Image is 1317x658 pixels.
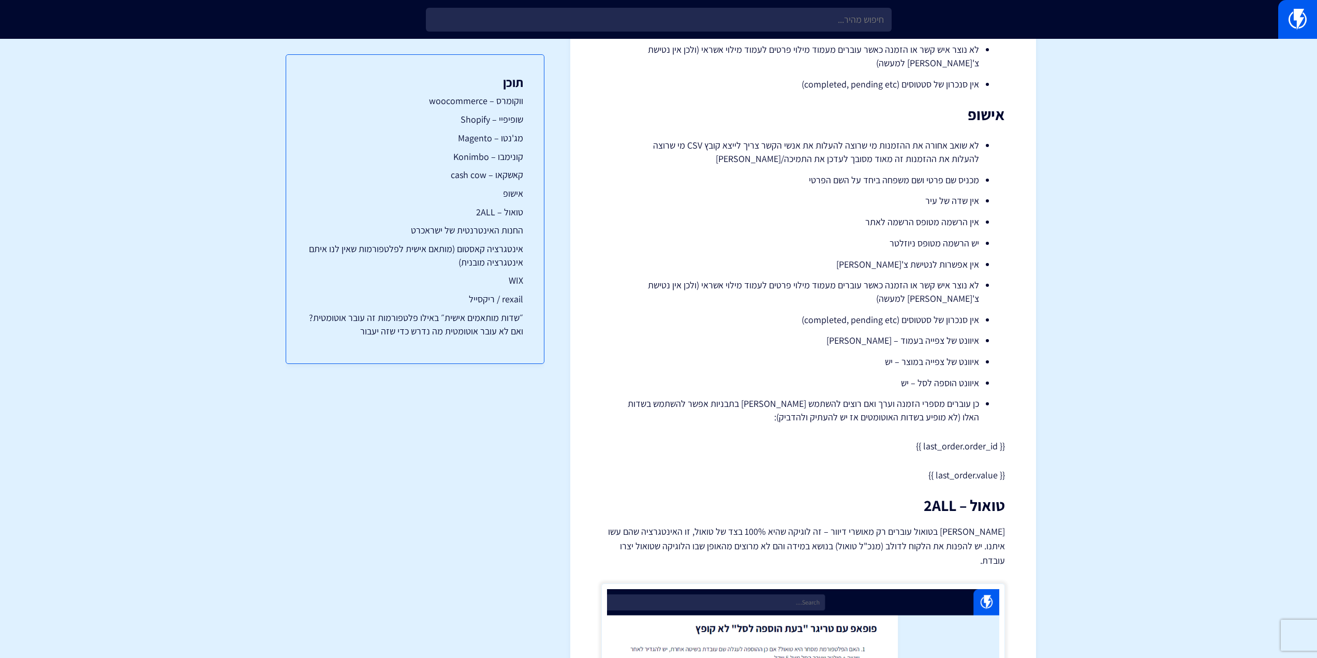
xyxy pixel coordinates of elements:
li: איוונט של צפייה בעמוד – [PERSON_NAME] [627,334,979,347]
li: איוונט של צפייה במוצר – יש [627,355,979,369]
a: אינטגרציה קאסטום (מותאם אישית לפלטפורמות שאין לנו איתם אינטגרציה מובנית) [307,242,523,269]
a: טואול – 2ALL [307,206,523,219]
p: [PERSON_NAME] בטואול עוברים רק מאושרי דיוור – זה לוגיקה שהיא 100% בצד של טואול, זו האינטגרציה שהם... [601,524,1005,568]
li: כן עוברים מספרי הזמנה וערך ואם רוצים להשתמש [PERSON_NAME] בתבניות אפשר להשתמש בשדות האלו (לא מופי... [627,397,979,423]
h3: תוכן [307,76,523,89]
h2: טואול – 2ALL [601,497,1005,514]
p: {{ last_order.order_id }} [601,440,1005,453]
a: מג'נטו – Magento [307,131,523,145]
li: אין אפשרות לנטישת צ'[PERSON_NAME] [627,258,979,271]
li: אין סנכרון של סטטוסים (completed, pending etc) [627,78,979,91]
li: לא שואב אחורה את ההזמנות מי שרוצה להעלות את אנשי הקשר צריך לייצא קובץ CSV מי שרוצה להעלות את ההזמ... [627,139,979,165]
li: אין הרשמה מטופס הרשמה לאתר [627,215,979,229]
h2: אישופ [601,106,1005,123]
a: קאשקאו – cash cow [307,168,523,182]
a: WIX [307,274,523,287]
li: לא נוצר איש קשר או הזמנה כאשר עוברים מעמוד מילוי פרטים לעמוד מילוי אשראי (ולכן אין נטישת צ'[PERSO... [627,279,979,305]
a: rexail / ריקסייל [307,293,523,306]
a: קונימבו – Konimbo [307,150,523,164]
li: יש הרשמה מטופס ניוזלטר [627,237,979,250]
a: החנות האינטרנטית של ישראכרט [307,224,523,237]
li: איוונט הוספה לסל – יש [627,376,979,390]
a: ווקומרס – woocommerce [307,94,523,108]
p: {{ last_order.value }} [601,469,1005,482]
a: ״שדות מותאמים אישית״ באילו פלטפורמות זה עובר אוטומטית? ואם לא עובר אוטומטית מה נדרש כדי שזה יעבור [307,311,523,338]
a: אישופ [307,187,523,200]
li: אין סנכרון של סטטוסים (completed, pending etc) [627,313,979,327]
a: שופיפיי – Shopify [307,113,523,126]
input: חיפוש מהיר... [426,8,892,32]
li: לא נוצר איש קשר או הזמנה כאשר עוברים מעמוד מילוי פרטים לעמוד מילוי אשראי (ולכן אין נטישת צ'[PERSO... [627,43,979,69]
li: אין שדה של עיר [627,194,979,208]
li: מכניס שם פרטי ושם משפחה ביחד על השם הפרטי [627,173,979,187]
